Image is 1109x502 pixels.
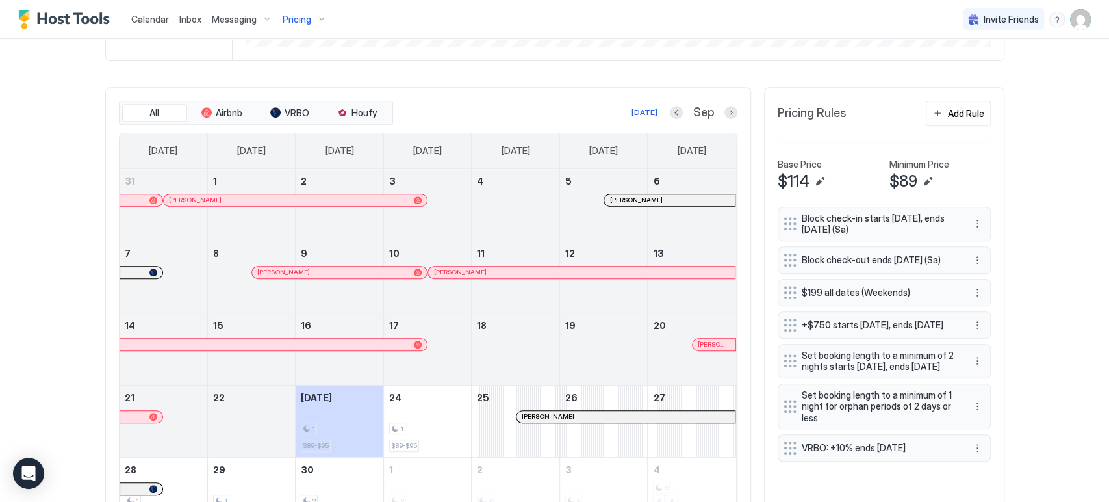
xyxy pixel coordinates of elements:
td: September 18, 2025 [472,313,560,385]
td: September 6, 2025 [648,169,736,241]
button: More options [969,252,985,268]
a: October 1, 2025 [384,458,472,482]
div: tab-group [119,101,393,125]
button: Edit [812,174,828,189]
a: September 8, 2025 [208,241,296,265]
span: 12 [565,248,575,259]
span: Houfy [351,107,377,119]
span: 27 [653,392,665,403]
td: September 17, 2025 [383,313,472,385]
td: September 11, 2025 [472,241,560,313]
a: September 30, 2025 [296,458,383,482]
a: September 13, 2025 [648,241,735,265]
a: October 2, 2025 [472,458,559,482]
a: Friday [576,133,631,168]
td: September 9, 2025 [296,241,384,313]
a: September 20, 2025 [648,313,735,337]
span: $89-$95 [303,442,329,450]
button: VRBO [257,104,322,122]
span: Airbnb [216,107,242,119]
button: More options [969,285,985,300]
a: September 22, 2025 [208,386,296,410]
span: [PERSON_NAME] [609,196,662,204]
a: September 15, 2025 [208,313,296,337]
div: Open Intercom Messenger [13,458,44,489]
span: 7 [125,248,131,259]
span: 20 [653,320,665,331]
td: September 14, 2025 [120,313,208,385]
span: +$750 starts [DATE], ends [DATE] [802,319,956,331]
div: [PERSON_NAME] [522,412,730,421]
button: Next month [724,106,737,119]
td: August 31, 2025 [120,169,208,241]
span: 1 [389,464,393,475]
span: 3 [565,464,572,475]
a: September 24, 2025 [384,386,472,410]
span: 8 [213,248,219,259]
td: September 25, 2025 [472,385,560,457]
span: $89 [889,172,917,191]
td: September 13, 2025 [648,241,736,313]
span: [PERSON_NAME] [522,412,574,421]
span: Block check-out ends [DATE] (Sa) [802,254,956,266]
td: September 8, 2025 [207,241,296,313]
span: 30 [301,464,314,475]
button: Edit [920,174,936,189]
a: September 7, 2025 [120,241,207,265]
a: Tuesday [312,133,366,168]
a: September 21, 2025 [120,386,207,410]
span: Minimum Price [889,159,949,170]
a: August 31, 2025 [120,169,207,193]
span: 10 [389,248,400,259]
a: September 11, 2025 [472,241,559,265]
span: 4 [477,176,483,187]
span: 15 [213,320,223,331]
td: September 24, 2025 [383,385,472,457]
span: 1 [312,425,315,433]
span: [DATE] [413,145,442,157]
a: September 1, 2025 [208,169,296,193]
div: menu [969,399,985,414]
a: October 3, 2025 [560,458,648,482]
a: September 29, 2025 [208,458,296,482]
span: Block check-in starts [DATE], ends [DATE] (Sa) [802,213,956,235]
span: [DATE] [589,145,618,157]
span: [DATE] [237,145,266,157]
span: 1 [400,425,403,433]
td: September 2, 2025 [296,169,384,241]
div: menu [969,317,985,333]
a: September 28, 2025 [120,458,207,482]
td: September 20, 2025 [648,313,736,385]
span: 1 [213,176,217,187]
span: [DATE] [149,145,177,157]
td: September 1, 2025 [207,169,296,241]
span: 2 [301,176,307,187]
a: Calendar [131,12,169,26]
a: September 6, 2025 [648,169,735,193]
a: September 23, 2025 [296,386,383,410]
td: September 23, 2025 [296,385,384,457]
span: Pricing [283,14,311,25]
span: Inbox [179,14,201,25]
button: More options [969,440,985,456]
span: [DATE] [502,145,530,157]
a: Wednesday [400,133,455,168]
span: 5 [565,176,572,187]
td: September 3, 2025 [383,169,472,241]
span: 2 [477,464,483,475]
span: [DATE] [325,145,353,157]
span: [PERSON_NAME] [433,268,486,276]
a: September 10, 2025 [384,241,472,265]
span: VRBO: +10% ends [DATE] [802,442,956,454]
td: September 4, 2025 [472,169,560,241]
td: September 12, 2025 [559,241,648,313]
span: 3 [389,176,396,187]
span: 13 [653,248,663,259]
a: Monday [224,133,279,168]
span: All [149,107,159,119]
span: 22 [213,392,225,403]
span: [PERSON_NAME] [698,340,730,349]
span: 18 [477,320,487,331]
span: $89-$95 [391,442,417,450]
